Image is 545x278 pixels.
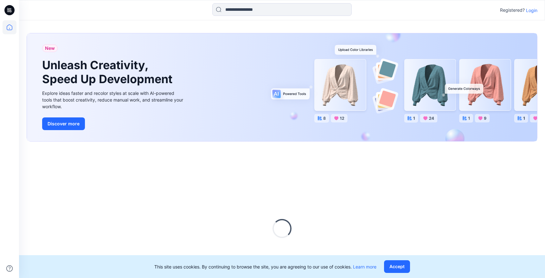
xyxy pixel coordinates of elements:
[500,6,525,14] p: Registered?
[45,44,55,52] span: New
[42,58,175,86] h1: Unleash Creativity, Speed Up Development
[42,117,85,130] button: Discover more
[154,263,376,270] p: This site uses cookies. By continuing to browse the site, you are agreeing to our use of cookies.
[42,117,185,130] a: Discover more
[384,260,410,273] button: Accept
[526,7,537,14] p: Login
[353,264,376,269] a: Learn more
[42,90,185,110] div: Explore ideas faster and recolor styles at scale with AI-powered tools that boost creativity, red...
